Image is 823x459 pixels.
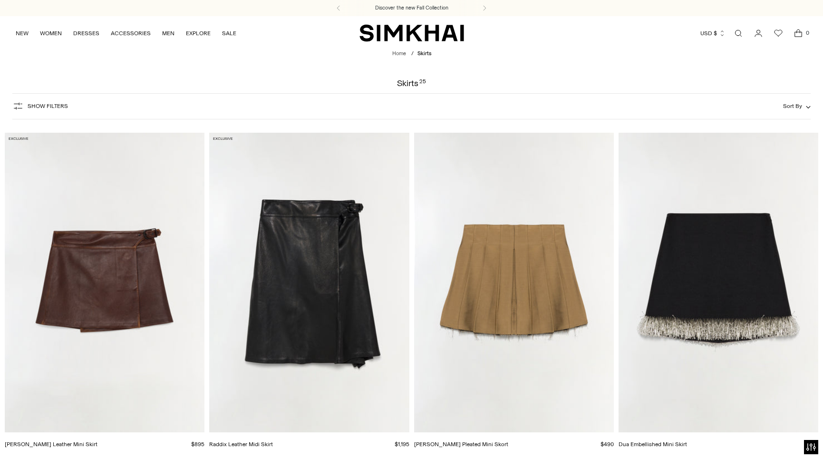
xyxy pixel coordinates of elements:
span: $490 [600,441,614,448]
a: Open cart modal [789,24,808,43]
a: Discover the new Fall Collection [375,4,448,12]
a: DRESSES [73,23,99,44]
button: Show Filters [12,98,68,114]
span: 0 [803,29,812,37]
a: Madeline Leather Mini Skirt [5,133,204,432]
button: USD $ [700,23,726,44]
a: [PERSON_NAME] Leather Mini Skirt [5,441,97,448]
div: 25 [419,79,426,88]
nav: breadcrumbs [392,50,431,58]
span: $1,195 [395,441,409,448]
span: Sort By [783,103,802,109]
a: MEN [162,23,174,44]
a: Raddix Leather Midi Skirt [209,133,409,432]
a: [PERSON_NAME] Pleated Mini Skort [414,441,508,448]
div: / [411,50,414,58]
a: SIMKHAI [359,24,464,42]
a: Open search modal [729,24,748,43]
a: Rives Pleated Mini Skort [414,133,614,432]
a: Dua Embellished Mini Skirt [619,441,687,448]
a: Wishlist [769,24,788,43]
a: Raddix Leather Midi Skirt [209,441,273,448]
span: Show Filters [28,103,68,109]
a: Go to the account page [749,24,768,43]
a: SALE [222,23,236,44]
a: WOMEN [40,23,62,44]
a: EXPLORE [186,23,211,44]
span: Skirts [417,50,431,57]
a: ACCESSORIES [111,23,151,44]
a: NEW [16,23,29,44]
h1: Skirts [397,79,426,88]
button: Sort By [783,101,811,111]
a: Dua Embellished Mini Skirt [619,133,818,432]
a: Home [392,50,406,57]
span: $895 [191,441,204,448]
